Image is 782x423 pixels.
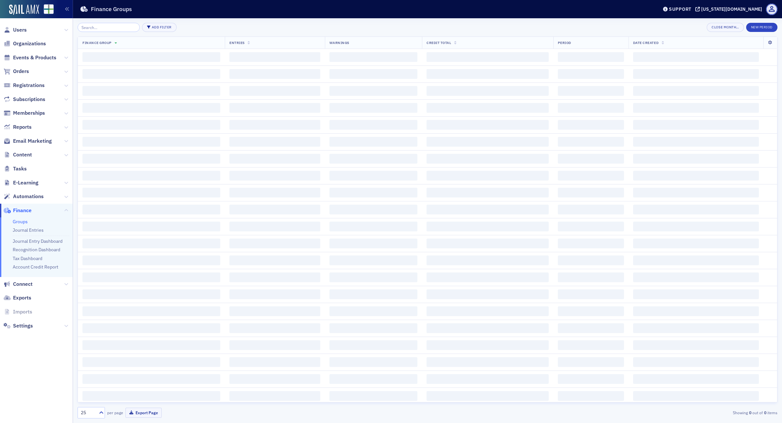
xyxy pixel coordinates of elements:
[669,6,691,12] div: Support
[633,239,759,248] span: ‌
[4,96,45,103] a: Subscriptions
[329,323,417,333] span: ‌
[329,340,417,350] span: ‌
[633,357,759,367] span: ‌
[427,255,548,265] span: ‌
[329,171,417,181] span: ‌
[13,247,60,253] a: Recognition Dashboard
[633,374,759,384] span: ‌
[329,154,417,164] span: ‌
[13,294,31,301] span: Exports
[427,357,548,367] span: ‌
[13,138,52,145] span: Email Marketing
[4,165,27,172] a: Tasks
[329,239,417,248] span: ‌
[427,103,548,113] span: ‌
[329,272,417,282] span: ‌
[427,171,548,181] span: ‌
[427,391,548,401] span: ‌
[13,54,56,61] span: Events & Products
[766,4,777,15] span: Profile
[558,103,624,113] span: ‌
[558,69,624,79] span: ‌
[13,68,29,75] span: Orders
[633,391,759,401] span: ‌
[329,205,417,214] span: ‌
[4,109,45,117] a: Memberships
[707,23,744,32] button: Close Month…
[329,137,417,147] span: ‌
[427,340,548,350] span: ‌
[13,151,32,158] span: Content
[142,23,177,32] button: Add Filter
[633,289,759,299] span: ‌
[4,207,32,214] a: Finance
[4,308,32,315] a: Imports
[427,222,548,231] span: ‌
[4,26,27,34] a: Users
[427,154,548,164] span: ‌
[329,391,417,401] span: ‌
[633,171,759,181] span: ‌
[82,40,112,45] span: Finance Group
[229,357,320,367] span: ‌
[107,410,123,416] label: per page
[427,239,548,248] span: ‌
[4,40,46,47] a: Organizations
[633,137,759,147] span: ‌
[13,238,63,244] a: Journal Entry Dashboard
[13,124,32,131] span: Reports
[13,264,58,270] a: Account Credit Report
[558,40,571,45] span: Period
[82,306,220,316] span: ‌
[13,308,32,315] span: Imports
[13,109,45,117] span: Memberships
[229,171,320,181] span: ‌
[558,86,624,96] span: ‌
[633,120,759,130] span: ‌
[229,40,245,45] span: Entries
[82,205,220,214] span: ‌
[633,40,659,45] span: Date Created
[558,272,624,282] span: ‌
[329,222,417,231] span: ‌
[427,205,548,214] span: ‌
[633,52,759,62] span: ‌
[748,410,752,416] strong: 0
[427,40,451,45] span: Credit Total
[82,69,220,79] span: ‌
[329,374,417,384] span: ‌
[82,103,220,113] span: ‌
[329,86,417,96] span: ‌
[558,323,624,333] span: ‌
[229,120,320,130] span: ‌
[329,120,417,130] span: ‌
[229,323,320,333] span: ‌
[82,272,220,282] span: ‌
[558,52,624,62] span: ‌
[701,6,762,12] div: [US_STATE][DOMAIN_NAME]
[4,68,29,75] a: Orders
[82,137,220,147] span: ‌
[82,357,220,367] span: ‌
[229,154,320,164] span: ‌
[763,410,767,416] strong: 0
[82,340,220,350] span: ‌
[229,239,320,248] span: ‌
[229,52,320,62] span: ‌
[13,255,42,261] a: Tax Dashboard
[125,408,162,418] button: Export Page
[558,120,624,130] span: ‌
[558,205,624,214] span: ‌
[229,86,320,96] span: ‌
[82,289,220,299] span: ‌
[633,340,759,350] span: ‌
[44,4,54,14] img: SailAMX
[633,255,759,265] span: ‌
[4,294,31,301] a: Exports
[329,289,417,299] span: ‌
[558,391,624,401] span: ‌
[13,82,45,89] span: Registrations
[329,306,417,316] span: ‌
[633,272,759,282] span: ‌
